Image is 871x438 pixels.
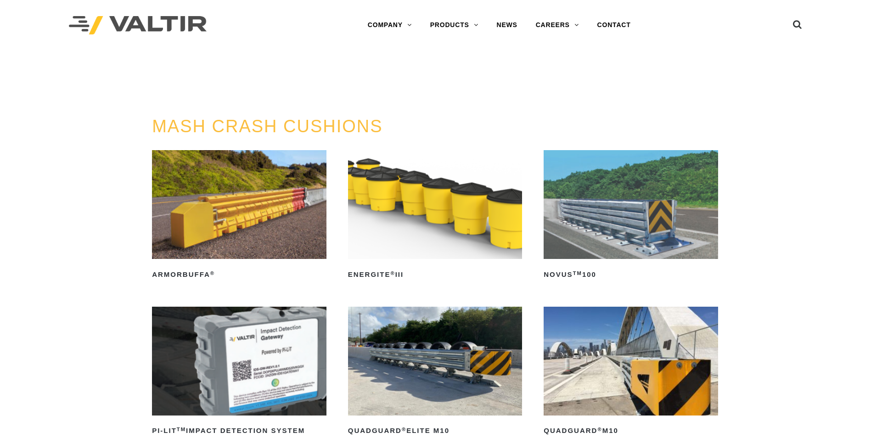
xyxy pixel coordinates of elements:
sup: ® [597,427,602,432]
sup: ® [210,270,215,276]
sup: ® [402,427,406,432]
sup: ® [390,270,395,276]
a: NOVUSTM100 [544,150,718,282]
sup: TM [177,427,186,432]
sup: TM [573,270,582,276]
h2: ENERGITE III [348,267,523,282]
a: PRODUCTS [421,16,488,34]
a: ENERGITE®III [348,150,523,282]
a: ArmorBuffa® [152,150,326,282]
a: CAREERS [527,16,588,34]
a: NEWS [488,16,527,34]
h2: ArmorBuffa [152,267,326,282]
a: CONTACT [588,16,640,34]
h2: NOVUS 100 [544,267,718,282]
a: COMPANY [359,16,421,34]
a: MASH CRASH CUSHIONS [152,117,383,136]
img: Valtir [69,16,207,35]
